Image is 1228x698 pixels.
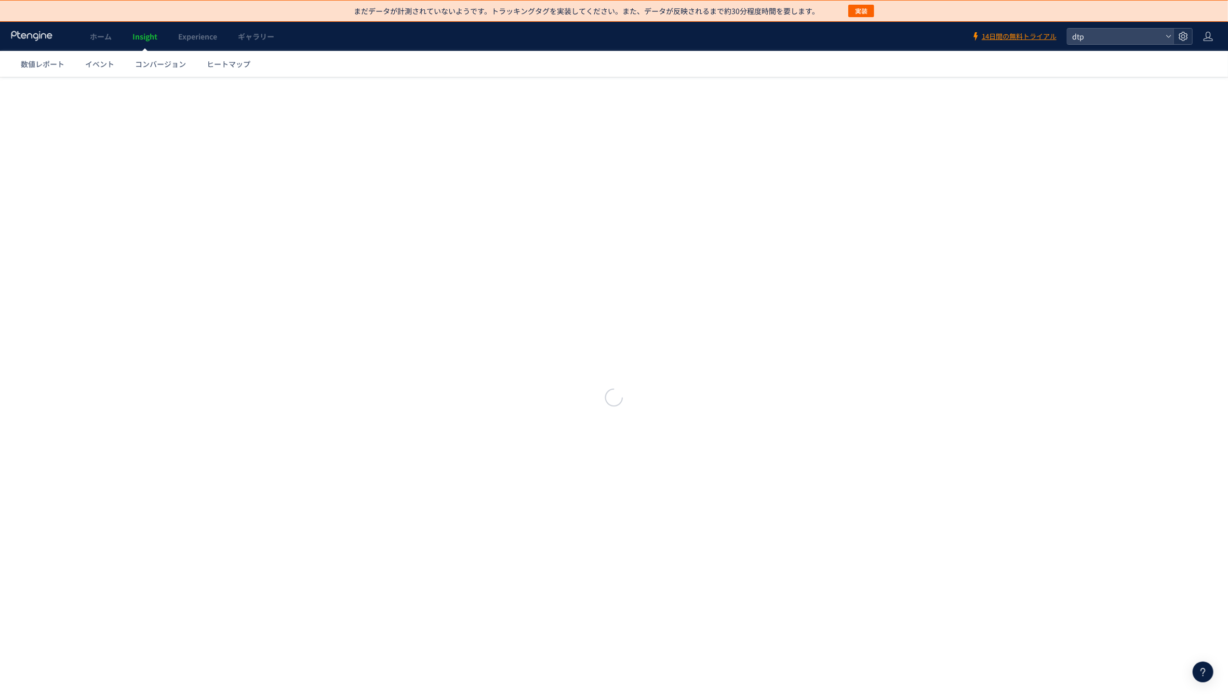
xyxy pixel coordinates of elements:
[135,59,186,69] span: コンバージョン
[1069,29,1162,44] span: dtp
[132,31,157,42] span: Insight
[90,31,112,42] span: ホーム
[238,31,274,42] span: ギャラリー
[855,5,867,17] span: 実装
[207,59,250,69] span: ヒートマップ
[178,31,217,42] span: Experience
[21,59,64,69] span: 数値レポート
[354,6,819,16] p: まだデータが計測されていないようです。トラッキングタグを実装してください。また、データが反映されるまで約30分程度時間を要します。
[848,5,874,17] button: 実装
[85,59,114,69] span: イベント
[982,32,1057,42] span: 14日間の無料トライアル
[971,32,1057,42] a: 14日間の無料トライアル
